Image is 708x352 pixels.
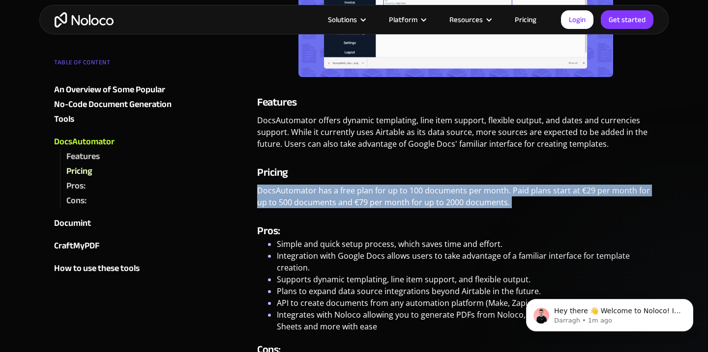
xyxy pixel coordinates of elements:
[437,13,502,26] div: Resources
[54,82,173,127] a: An Overview of Some Popular No-Code Document Generation Tools
[54,216,91,231] div: Documint
[277,250,654,273] li: Integration with Google Docs allows users to take advantage of a familiar interface for template ...
[277,285,654,297] li: Plans to expand data source integrations beyond Airtable in the future.
[449,13,483,26] div: Resources
[66,164,173,179] a: Pricing
[277,309,632,332] a: Integrates with Noloco allowing you to generate PDFs from Noloco, Airtable, SmartSuite, Google Sh...
[601,10,653,29] a: Get started
[511,278,708,347] iframe: Intercom notifications message
[54,239,173,253] a: CraftMyPDF
[502,13,549,26] a: Pricing
[389,13,417,26] div: Platform
[277,297,654,309] li: API to create documents from any automation platform (Make, Zapier, etc)
[54,239,99,253] div: CraftMyPDF
[328,13,357,26] div: Solutions
[257,95,654,109] h4: Features
[66,193,173,208] a: Cons:
[54,261,173,276] a: How to use these tools
[66,149,100,164] div: Features
[54,135,115,149] div: DocsAutomator
[54,135,173,149] a: DocsAutomator
[377,13,437,26] div: Platform
[66,179,173,193] a: Pros:
[277,273,654,285] li: Supports dynamic templating, line item support, and flexible output.
[54,261,140,276] div: How to use these tools
[561,10,593,29] a: Login
[257,114,654,157] p: DocsAutomator offers dynamic templating, line item support, flexible output, and dates and curren...
[257,165,654,180] h4: Pricing
[316,13,377,26] div: Solutions
[54,55,173,75] div: TABLE OF CONTENT
[66,179,86,193] div: Pros:
[277,238,654,250] li: Simple and quick setup process, which saves time and effort.
[257,223,654,238] h4: Pros:
[55,12,114,27] a: home
[257,185,654,216] p: DocsAutomator has a free plan for up to 100 documents per month. Paid plans start at €29 per mont...
[66,193,87,208] div: Cons:
[54,216,173,231] a: Documint
[66,149,173,164] a: Features
[66,164,92,179] div: Pricing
